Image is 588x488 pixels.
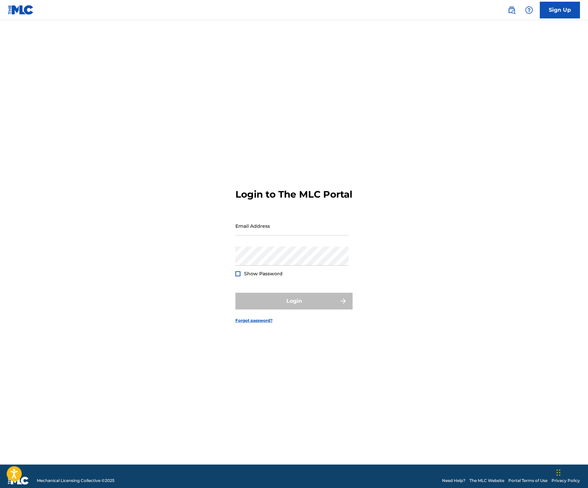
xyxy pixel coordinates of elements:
span: Show Password [244,271,283,277]
img: help [525,6,533,14]
div: Drag [557,463,561,483]
a: Public Search [505,3,518,17]
a: Forgot password? [235,318,273,324]
iframe: Chat Widget [555,456,588,488]
a: Need Help? [442,478,465,484]
a: The MLC Website [469,478,504,484]
a: Sign Up [540,2,580,18]
h3: Login to The MLC Portal [235,189,352,200]
img: logo [8,477,29,485]
a: Portal Terms of Use [508,478,547,484]
span: Mechanical Licensing Collective © 2025 [37,478,115,484]
img: search [508,6,516,14]
div: Help [522,3,536,17]
a: Privacy Policy [552,478,580,484]
img: MLC Logo [8,5,34,15]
